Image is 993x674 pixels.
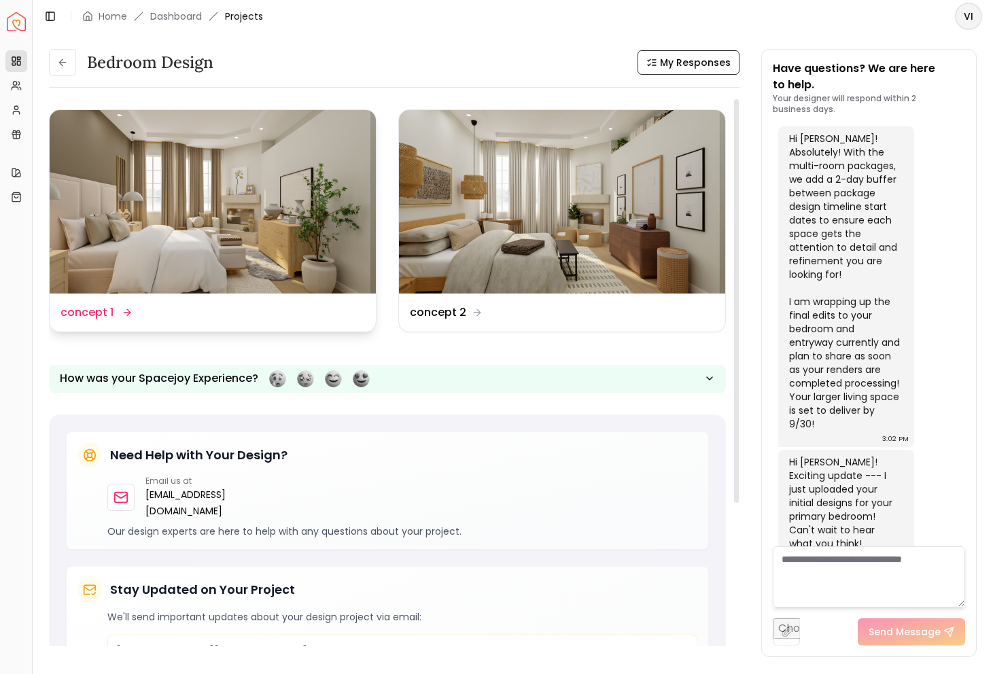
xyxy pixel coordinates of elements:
p: We'll send important updates about your design project via email: [107,610,697,624]
a: concept 2concept 2 [398,109,726,332]
div: Hi [PERSON_NAME]! Absolutely! With the multi-room packages, we add a 2-day buffer between package... [789,132,901,431]
h5: Stay Updated on Your Project [110,580,295,599]
a: concept 1concept 1 [49,109,377,332]
p: Have questions? We are here to help. [773,60,965,93]
p: Your designer will respond within 2 business days. [773,93,965,115]
a: Dashboard [150,10,202,23]
h3: Bedroom design [87,52,213,73]
dd: concept 1 [60,304,114,321]
nav: breadcrumb [82,10,263,23]
img: concept 1 [50,110,376,294]
p: How was your Spacejoy Experience? [60,370,258,387]
dd: concept 2 [410,304,466,321]
button: How was your Spacejoy Experience?Feeling terribleFeeling badFeeling goodFeeling awesome [49,365,726,393]
img: concept 2 [399,110,725,294]
p: Email us at [145,476,239,486]
img: Spacejoy Logo [7,12,26,31]
span: VI [956,4,981,29]
button: My Responses [638,50,739,75]
p: [EMAIL_ADDRESS][DOMAIN_NAME] [116,643,689,660]
button: VI [955,3,982,30]
span: Projects [225,10,263,23]
h5: Need Help with Your Design? [110,446,288,465]
span: My Responses [660,56,731,69]
div: 3:02 PM [882,432,909,446]
a: Home [99,10,127,23]
p: Our design experts are here to help with any questions about your project. [107,525,697,538]
div: Hi [PERSON_NAME]! Exciting update --- I just uploaded your initial designs for your primary bedro... [789,455,901,550]
a: Spacejoy [7,12,26,31]
a: [EMAIL_ADDRESS][DOMAIN_NAME] [145,486,239,519]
